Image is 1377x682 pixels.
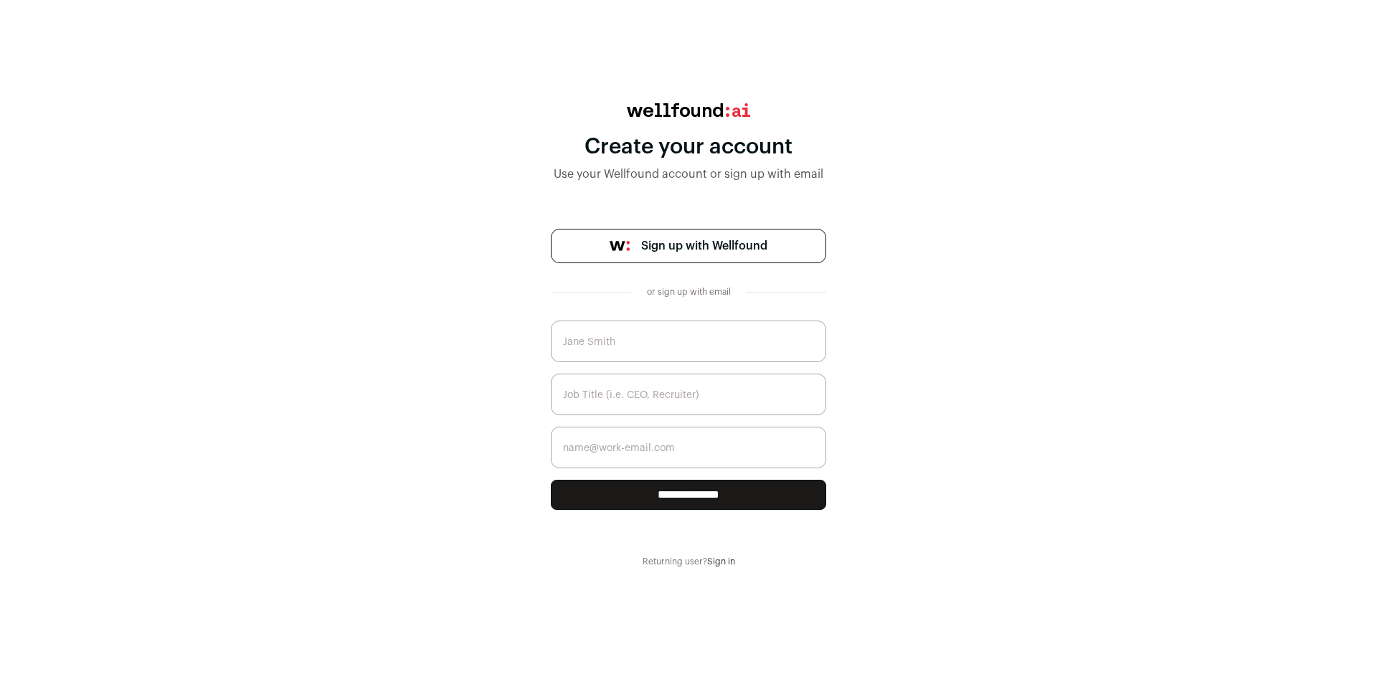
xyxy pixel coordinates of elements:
a: Sign in [707,557,735,566]
input: name@work-email.com [551,427,826,468]
input: Jane Smith [551,321,826,362]
div: Returning user? [551,556,826,567]
a: Sign up with Wellfound [551,229,826,263]
span: Sign up with Wellfound [641,237,767,255]
img: wellfound:ai [627,103,750,117]
div: Use your Wellfound account or sign up with email [551,166,826,183]
div: or sign up with email [643,286,734,298]
img: wellfound-symbol-flush-black-fb3c872781a75f747ccb3a119075da62bfe97bd399995f84a933054e44a575c4.png [610,241,630,251]
input: Job Title (i.e. CEO, Recruiter) [551,374,826,415]
div: Create your account [551,134,826,160]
